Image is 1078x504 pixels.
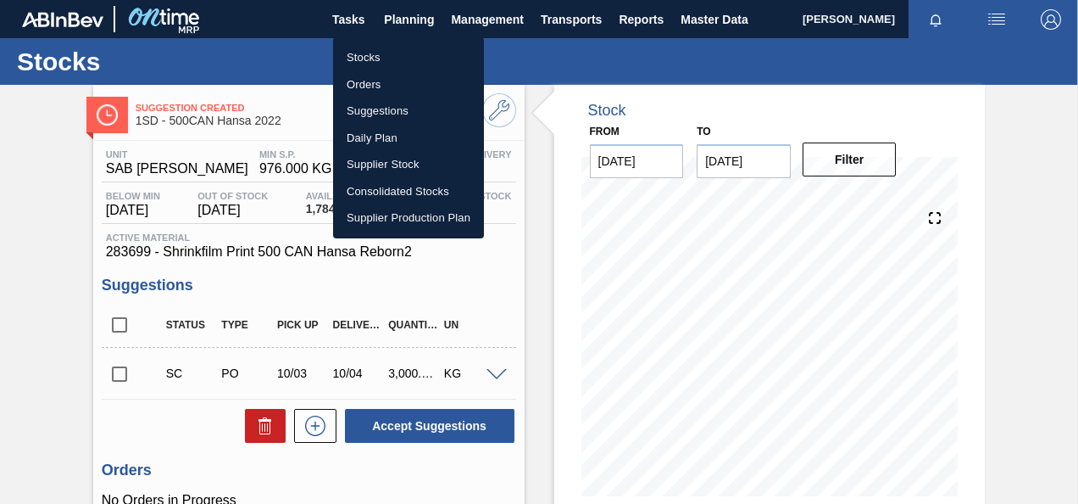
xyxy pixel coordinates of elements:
a: Daily Plan [333,125,484,152]
a: Orders [333,71,484,98]
a: Supplier Production Plan [333,204,484,232]
a: Consolidated Stocks [333,178,484,205]
a: Stocks [333,44,484,71]
a: Suggestions [333,98,484,125]
a: Supplier Stock [333,151,484,178]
